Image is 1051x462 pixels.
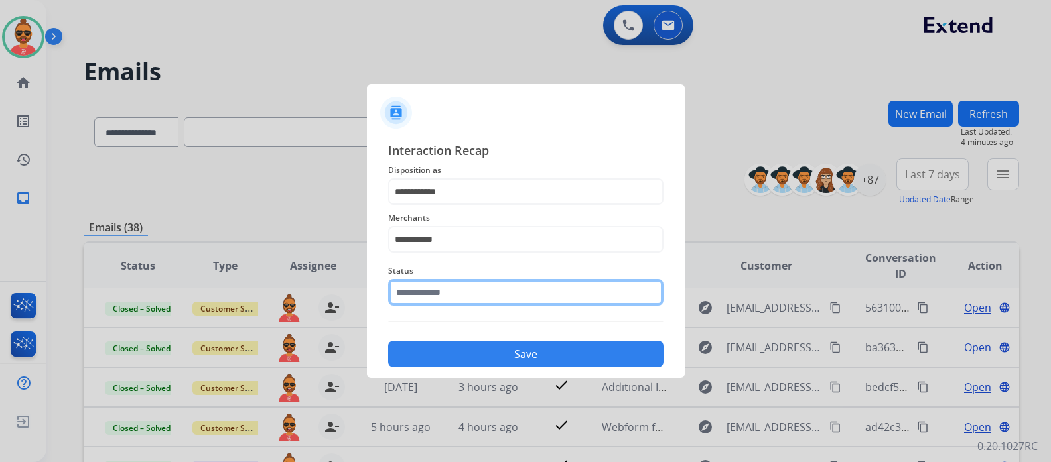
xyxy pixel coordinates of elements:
p: 0.20.1027RC [977,438,1038,454]
button: Save [388,341,664,367]
span: Status [388,263,664,279]
span: Interaction Recap [388,141,664,162]
img: contactIcon [380,97,412,129]
span: Merchants [388,210,664,226]
span: Disposition as [388,162,664,178]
